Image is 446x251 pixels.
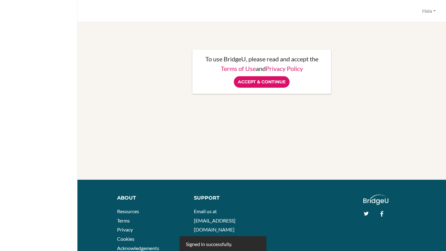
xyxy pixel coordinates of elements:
div: About [117,195,185,202]
p: and [199,65,325,72]
p: To use BridgeU, please read and accept the [199,56,325,62]
div: Signed in successfully. [186,241,232,248]
input: Accept & Continue [234,76,290,88]
a: Help Center [194,236,220,242]
a: Resources [117,208,139,214]
a: Email us at [EMAIL_ADDRESS][DOMAIN_NAME] [194,208,235,232]
a: Privacy Policy [266,65,303,72]
a: Cookies [117,236,134,242]
div: Support [194,195,257,202]
img: logo_white@2x-f4f0deed5e89b7ecb1c2cc34c3e3d731f90f0f143d5ea2071677605dd97b5244.png [363,195,388,205]
a: Terms [117,218,130,223]
button: Hala [419,5,439,17]
a: Terms of Use [221,65,256,72]
a: Privacy [117,227,133,232]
